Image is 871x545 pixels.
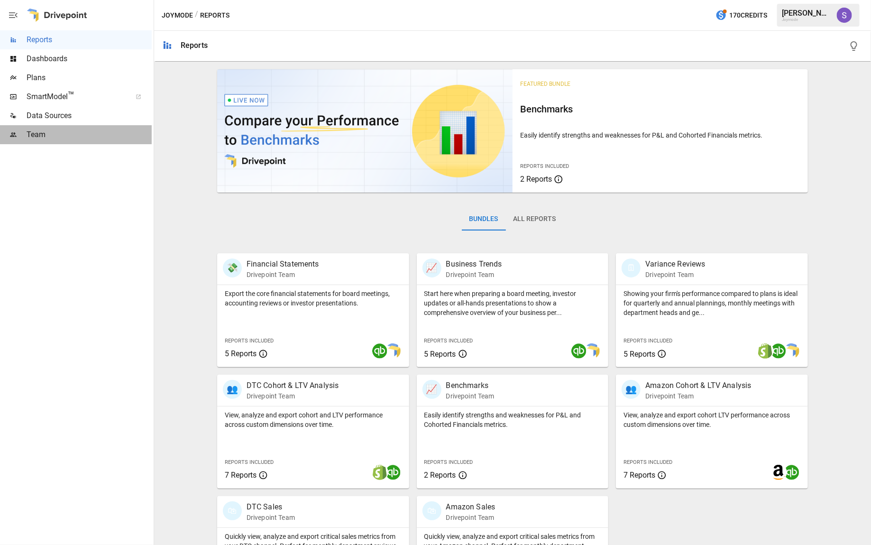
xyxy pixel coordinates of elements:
p: View, analyze and export cohort and LTV performance across custom dimensions over time. [225,410,402,429]
div: 📈 [422,380,441,399]
p: Drivepoint Team [446,391,495,401]
span: Reports Included [520,163,569,169]
span: 7 Reports [225,471,257,480]
span: Reports Included [424,338,473,344]
span: ™ [68,90,74,102]
div: 🛍 [422,501,441,520]
div: 🛍 [223,501,242,520]
span: 170 Credits [729,9,767,21]
p: Drivepoint Team [446,513,495,522]
span: Reports Included [225,459,274,465]
img: shopify [758,343,773,359]
span: 5 Reports [424,350,456,359]
img: Shane Webster [837,8,852,23]
button: Bundles [462,208,506,231]
p: Drivepoint Team [247,391,339,401]
button: Shane Webster [831,2,858,28]
div: 👥 [223,380,242,399]
img: smart model [585,343,600,359]
p: View, analyze and export cohort LTV performance across custom dimensions over time. [623,410,800,429]
span: Plans [27,72,152,83]
img: quickbooks [571,343,587,359]
p: DTC Cohort & LTV Analysis [247,380,339,391]
p: Amazon Sales [446,501,495,513]
span: Featured Bundle [520,81,570,87]
img: quickbooks [771,343,786,359]
p: Easily identify strengths and weaknesses for P&L and Cohorted Financials metrics. [520,130,800,140]
span: 7 Reports [623,471,655,480]
div: 💸 [223,259,242,277]
span: Reports Included [225,338,274,344]
p: Drivepoint Team [446,270,502,279]
span: Reports Included [623,459,672,465]
p: Easily identify strengths and weaknesses for P&L and Cohorted Financials metrics. [424,410,601,429]
h6: Benchmarks [520,102,800,117]
button: 170Credits [712,7,771,24]
p: Showing your firm's performance compared to plans is ideal for quarterly and annual plannings, mo... [623,289,800,317]
p: Drivepoint Team [645,391,751,401]
span: Team [27,129,152,140]
p: Export the core financial statements for board meetings, accounting reviews or investor presentat... [225,289,402,308]
span: Data Sources [27,110,152,121]
img: quickbooks [784,465,799,480]
p: Amazon Cohort & LTV Analysis [645,380,751,391]
span: 2 Reports [424,471,456,480]
span: 5 Reports [225,349,257,358]
button: Joymode [162,9,193,21]
div: / [195,9,198,21]
span: SmartModel [27,91,125,102]
img: smart model [385,343,401,359]
div: 📈 [422,259,441,277]
p: Financial Statements [247,259,319,270]
span: Reports Included [424,459,473,465]
span: Reports [27,34,152,46]
p: Business Trends [446,259,502,270]
p: Drivepoint Team [247,513,295,522]
p: Benchmarks [446,380,495,391]
p: Drivepoint Team [645,270,705,279]
div: Joymode [782,18,831,22]
div: [PERSON_NAME] [782,9,831,18]
img: smart model [784,343,799,359]
span: 2 Reports [520,175,552,184]
img: quickbooks [385,465,401,480]
button: All Reports [506,208,564,231]
span: 5 Reports [623,350,655,359]
img: video thumbnail [217,69,513,193]
p: DTC Sales [247,501,295,513]
img: amazon [771,465,786,480]
p: Drivepoint Team [247,270,319,279]
div: Reports [181,41,208,50]
span: Dashboards [27,53,152,65]
div: 👥 [622,380,641,399]
span: Reports Included [623,338,672,344]
p: Start here when preparing a board meeting, investor updates or all-hands presentations to show a ... [424,289,601,317]
p: Variance Reviews [645,259,705,270]
div: 🗓 [622,259,641,277]
img: quickbooks [372,343,387,359]
img: shopify [372,465,387,480]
